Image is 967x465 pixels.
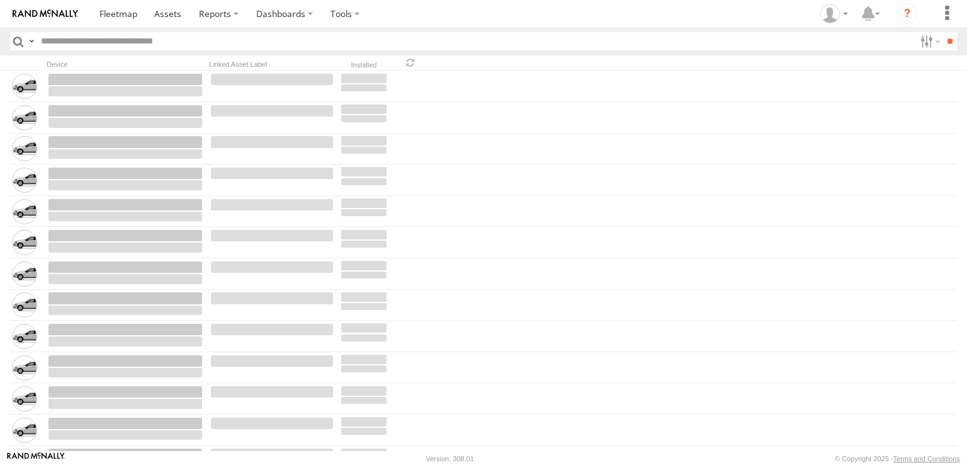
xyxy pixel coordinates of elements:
img: rand-logo.svg [13,9,78,18]
a: Terms and Conditions [893,455,960,462]
div: EMMANUEL SOTELO [816,4,852,23]
div: Installed [340,62,388,69]
label: Search Filter Options [915,32,942,50]
label: Search Query [26,32,37,50]
i: ? [897,4,917,24]
div: Device [47,60,204,69]
div: Version: 308.01 [426,455,474,462]
a: Visit our Website [7,452,65,465]
div: Linked Asset Label [209,60,335,69]
span: Refresh [403,57,418,69]
div: © Copyright 2025 - [835,455,960,462]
